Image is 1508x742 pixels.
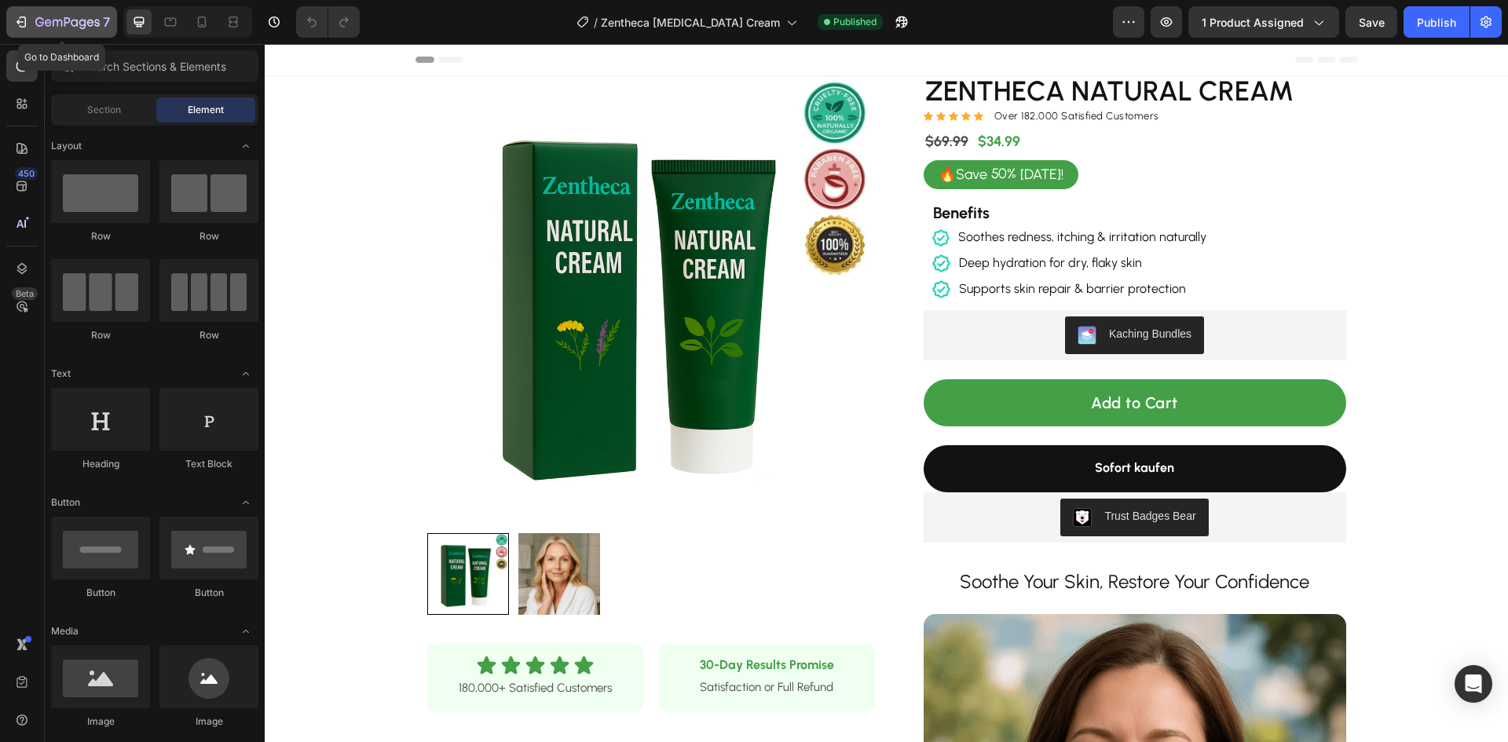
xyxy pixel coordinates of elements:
[800,272,939,310] button: Kaching Bundles
[659,401,1082,448] button: Sofort kaufen
[594,14,598,31] span: /
[840,464,931,481] div: Trust Badges Bear
[730,64,895,80] p: Over 182,000 Satisfied Customers
[51,50,258,82] input: Search Sections & Elements
[712,87,757,108] div: $34.99
[694,234,921,257] p: Supports skin repair & barrier protection
[87,103,121,117] span: Section
[6,6,117,38] button: 7
[1202,14,1304,31] span: 1 product assigned
[51,367,71,381] span: Text
[1188,6,1339,38] button: 1 product assigned
[51,586,150,600] div: Button
[51,229,150,243] div: Row
[103,13,110,31] p: 7
[1404,6,1470,38] button: Publish
[659,524,1082,551] h2: Soothe Your Skin, Restore Your Confidence
[15,167,38,180] div: 450
[694,208,877,231] p: Deep hydration for dry, flaky skin
[159,586,258,600] div: Button
[830,413,910,436] div: Sofort kaufen
[233,361,258,386] span: Toggle open
[672,119,725,142] div: 🔥Save
[188,103,224,117] span: Element
[1417,14,1456,31] div: Publish
[159,457,258,471] div: Text Block
[296,6,360,38] div: Undo/Redo
[233,619,258,644] span: Toggle open
[659,32,1082,63] h1: Zentheca Natural Cream
[1455,665,1492,703] div: Open Intercom Messenger
[753,119,801,142] div: [DATE]!
[51,624,79,638] span: Media
[159,715,258,729] div: Image
[796,455,943,492] button: Trust Badges Bear
[159,229,258,243] div: Row
[51,139,82,153] span: Layout
[813,282,832,301] img: KachingBundles.png
[725,119,753,141] div: 50%
[51,457,150,471] div: Heading
[601,14,780,31] span: Zentheca [MEDICAL_DATA] Cream
[233,490,258,515] span: Toggle open
[833,15,877,29] span: Published
[12,287,38,300] div: Beta
[51,495,80,510] span: Button
[419,633,585,654] p: Satisfaction or Full Refund
[159,328,258,342] div: Row
[418,612,587,631] h2: 30-Day Results Promise
[1359,16,1385,29] span: Save
[51,328,150,342] div: Row
[659,87,705,108] div: $69.99
[808,464,827,483] img: CLDR_q6erfwCEAE=.png
[265,44,1508,742] iframe: Design area
[826,347,913,371] div: Add to Cart
[667,157,1074,181] h2: Benefits
[694,182,942,205] p: Soothes redness, itching & irritation naturally
[659,335,1082,382] button: Add to Cart
[844,282,927,298] div: Kaching Bundles
[1345,6,1397,38] button: Save
[51,715,150,729] div: Image
[233,133,258,159] span: Toggle open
